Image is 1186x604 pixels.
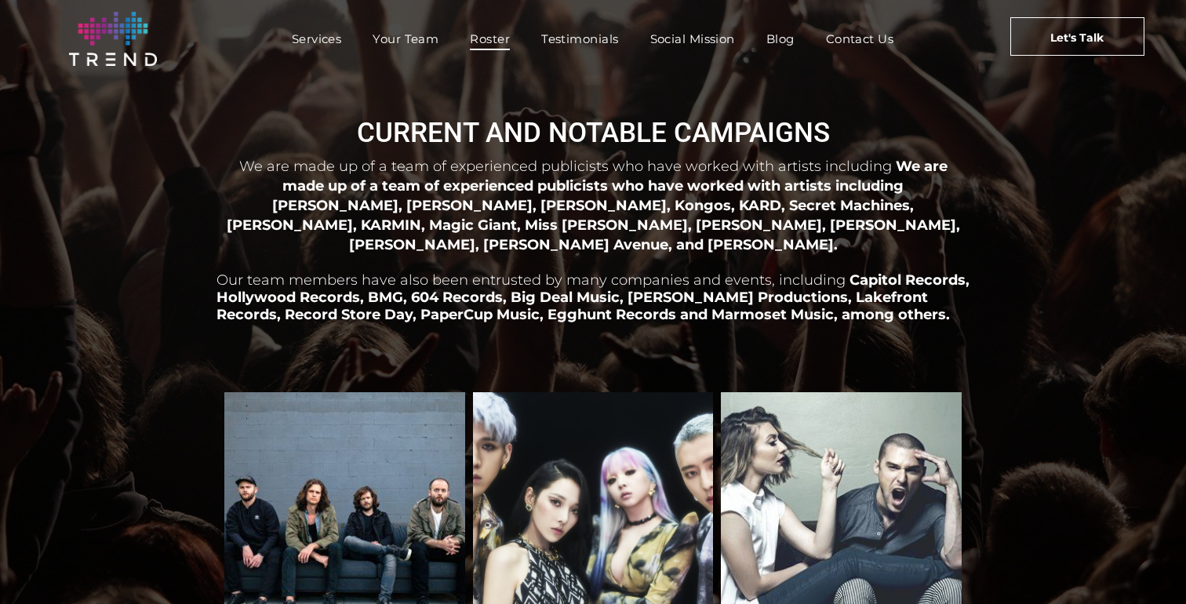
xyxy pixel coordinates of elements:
a: Services [276,27,358,50]
a: Blog [751,27,810,50]
a: Social Mission [635,27,751,50]
span: We are made up of a team of experienced publicists who have worked with artists including [239,158,892,175]
span: CURRENT AND NOTABLE CAMPAIGNS [357,117,830,149]
a: Roster [454,27,526,50]
img: logo [69,12,157,66]
span: Capitol Records, Hollywood Records, BMG, 604 Records, Big Deal Music, [PERSON_NAME] Productions, ... [216,271,970,323]
span: Our team members have also been entrusted by many companies and events, including [216,271,846,289]
span: We are made up of a team of experienced publicists who have worked with artists including [PERSON... [227,158,960,253]
span: Let's Talk [1050,18,1104,57]
a: Let's Talk [1010,17,1144,56]
a: Your Team [357,27,454,50]
a: Contact Us [810,27,910,50]
a: Testimonials [526,27,634,50]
